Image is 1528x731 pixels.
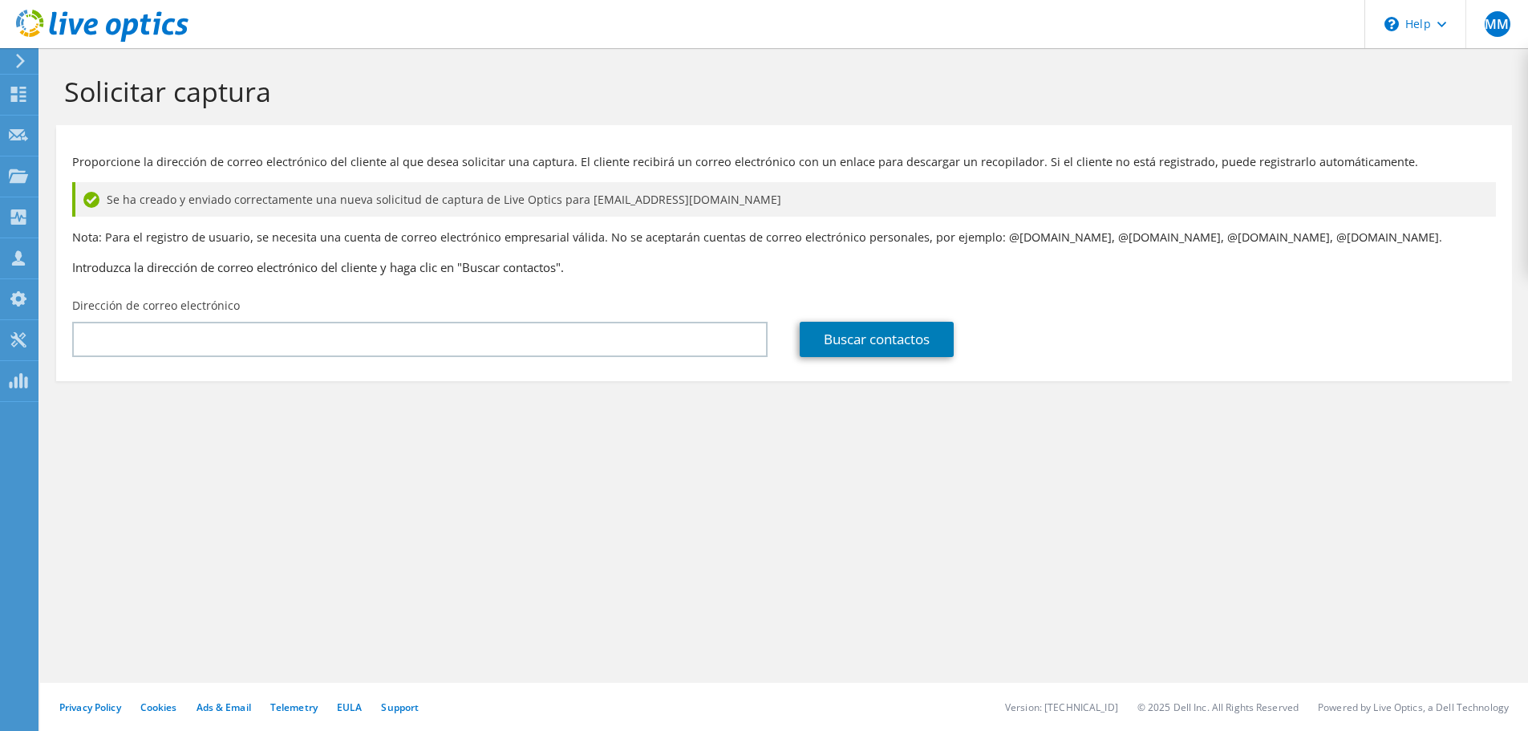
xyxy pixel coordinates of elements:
li: Powered by Live Optics, a Dell Technology [1318,701,1509,714]
a: Privacy Policy [59,701,121,714]
a: EULA [337,701,362,714]
span: MM [1485,11,1510,37]
a: Support [381,701,419,714]
a: Cookies [140,701,177,714]
a: Buscar contactos [800,322,954,357]
h1: Solicitar captura [64,75,1496,108]
p: Nota: Para el registro de usuario, se necesita una cuenta de correo electrónico empresarial válid... [72,229,1496,246]
label: Dirección de correo electrónico [72,298,240,314]
h3: Introduzca la dirección de correo electrónico del cliente y haga clic en "Buscar contactos". [72,258,1496,276]
svg: \n [1384,17,1399,31]
a: Ads & Email [197,701,251,714]
a: Telemetry [270,701,318,714]
li: Version: [TECHNICAL_ID] [1005,701,1118,714]
span: Se ha creado y enviado correctamente una nueva solicitud de captura de Live Optics para [EMAIL_AD... [107,191,781,209]
p: Proporcione la dirección de correo electrónico del cliente al que desea solicitar una captura. El... [72,153,1496,171]
li: © 2025 Dell Inc. All Rights Reserved [1137,701,1299,714]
